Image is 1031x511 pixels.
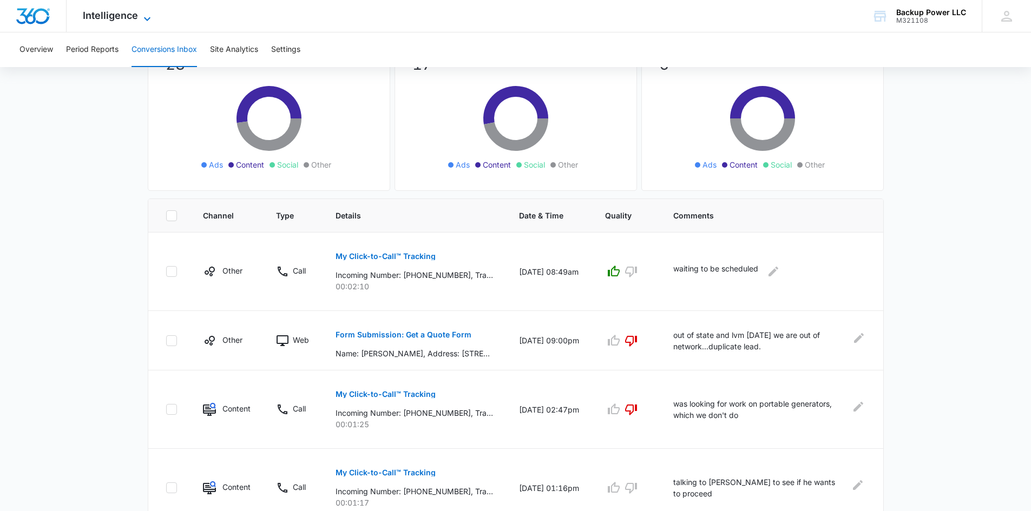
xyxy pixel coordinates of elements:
td: [DATE] 08:49am [506,233,592,311]
button: Form Submission: Get a Quote Form [336,322,471,348]
span: Other [558,159,578,170]
p: Other [222,265,242,276]
p: My Click-to-Call™ Tracking [336,469,436,476]
span: Type [276,210,294,221]
button: Edit Comments [850,476,865,494]
button: Period Reports [66,32,119,67]
p: Incoming Number: [PHONE_NUMBER], Tracking Number: [PHONE_NUMBER], Ring To: [PHONE_NUMBER], Caller... [336,486,493,497]
span: Content [483,159,511,170]
button: Site Analytics [210,32,258,67]
button: My Click-to-Call™ Tracking [336,381,436,407]
p: Other [222,334,242,346]
button: Overview [19,32,53,67]
p: out of state and lvm [DATE] we are out of network...duplicate lead. [673,329,845,352]
td: [DATE] 09:00pm [506,311,592,370]
p: Web [293,334,309,346]
p: Incoming Number: [PHONE_NUMBER], Tracking Number: [PHONE_NUMBER], Ring To: [PHONE_NUMBER], Caller... [336,269,493,281]
p: Call [293,265,306,276]
td: [DATE] 02:47pm [506,370,592,449]
p: talking to [PERSON_NAME] to see if he wants to proceed [673,476,844,499]
button: Edit Comments [765,263,782,280]
button: Edit Comments [851,398,865,415]
span: Ads [209,159,223,170]
p: Content [222,481,250,493]
span: Social [277,159,298,170]
span: Ads [456,159,470,170]
p: waiting to be scheduled [673,263,758,280]
button: Conversions Inbox [132,32,197,67]
span: Other [311,159,331,170]
span: Other [805,159,825,170]
p: Call [293,481,306,493]
span: Date & Time [519,210,563,221]
button: My Click-to-Call™ Tracking [336,243,436,269]
span: Content [730,159,758,170]
p: 00:01:25 [336,419,493,430]
p: Incoming Number: [PHONE_NUMBER], Tracking Number: [PHONE_NUMBER], Ring To: [PHONE_NUMBER], Caller... [336,407,493,419]
p: 00:01:17 [336,497,493,508]
span: Social [771,159,792,170]
span: Details [336,210,477,221]
p: was looking for work on portable generators, which we don't do [673,398,845,421]
p: 00:02:10 [336,281,493,292]
span: Comments [673,210,850,221]
button: Edit Comments [852,329,865,347]
div: account id [896,17,966,24]
span: Intelligence [83,10,138,21]
p: Call [293,403,306,414]
span: Content [236,159,264,170]
p: Form Submission: Get a Quote Form [336,331,471,339]
span: Channel [203,210,235,221]
span: Ads [702,159,717,170]
span: Quality [605,210,632,221]
button: My Click-to-Call™ Tracking [336,460,436,486]
p: Content [222,403,250,414]
button: Settings [271,32,300,67]
p: My Click-to-Call™ Tracking [336,390,436,398]
p: Name: [PERSON_NAME], Address: [STREET_ADDRESS][US_STATE], Email: [EMAIL_ADDRESS][PERSON_NAME][DOM... [336,348,493,359]
div: account name [896,8,966,17]
span: Social [524,159,545,170]
p: My Click-to-Call™ Tracking [336,253,436,260]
